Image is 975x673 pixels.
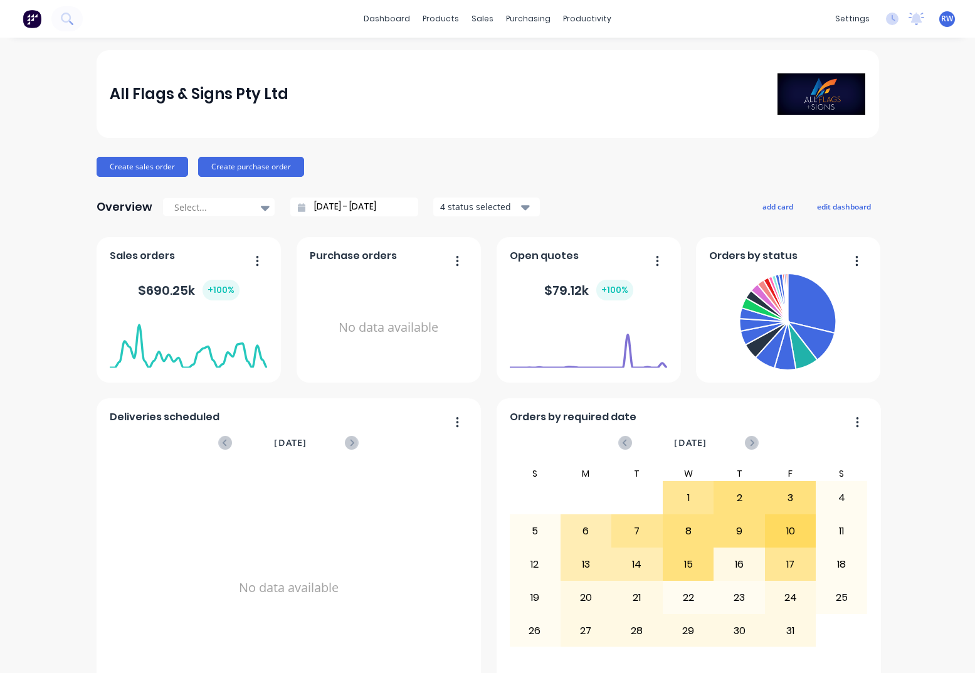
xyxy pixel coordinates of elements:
[612,615,662,647] div: 28
[557,9,618,28] div: productivity
[310,268,467,387] div: No data available
[596,280,633,300] div: + 100 %
[663,549,714,580] div: 15
[561,615,611,647] div: 27
[310,248,397,263] span: Purchase orders
[663,615,714,647] div: 29
[110,82,288,107] div: All Flags & Signs Pty Ltd
[561,582,611,613] div: 20
[544,280,633,300] div: $ 79.12k
[612,516,662,547] div: 7
[765,466,816,481] div: F
[816,482,867,514] div: 4
[816,582,867,613] div: 25
[465,9,500,28] div: sales
[97,194,152,220] div: Overview
[809,198,879,215] button: edit dashboard
[777,73,865,115] img: All Flags & Signs Pty Ltd
[816,466,867,481] div: S
[766,482,816,514] div: 3
[510,516,560,547] div: 5
[510,549,560,580] div: 12
[714,482,764,514] div: 2
[714,516,764,547] div: 9
[510,582,560,613] div: 19
[203,280,240,300] div: + 100 %
[357,9,416,28] a: dashboard
[754,198,801,215] button: add card
[138,280,240,300] div: $ 690.25k
[714,549,764,580] div: 16
[714,466,765,481] div: T
[663,516,714,547] div: 8
[561,466,612,481] div: M
[500,9,557,28] div: purchasing
[510,615,560,647] div: 26
[110,410,219,425] span: Deliveries scheduled
[766,582,816,613] div: 24
[510,248,579,263] span: Open quotes
[561,516,611,547] div: 6
[674,436,707,450] span: [DATE]
[510,410,636,425] span: Orders by required date
[829,9,876,28] div: settings
[612,582,662,613] div: 21
[611,466,663,481] div: T
[433,198,540,216] button: 4 status selected
[816,549,867,580] div: 18
[198,157,304,177] button: Create purchase order
[709,248,798,263] span: Orders by status
[23,9,41,28] img: Factory
[663,466,714,481] div: W
[766,516,816,547] div: 10
[714,582,764,613] div: 23
[509,466,561,481] div: S
[97,157,188,177] button: Create sales order
[110,248,175,263] span: Sales orders
[816,516,867,547] div: 11
[766,549,816,580] div: 17
[274,436,307,450] span: [DATE]
[941,13,953,24] span: RW
[416,9,465,28] div: products
[612,549,662,580] div: 14
[561,549,611,580] div: 13
[766,615,816,647] div: 31
[440,200,519,213] div: 4 status selected
[663,482,714,514] div: 1
[663,582,714,613] div: 22
[714,615,764,647] div: 30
